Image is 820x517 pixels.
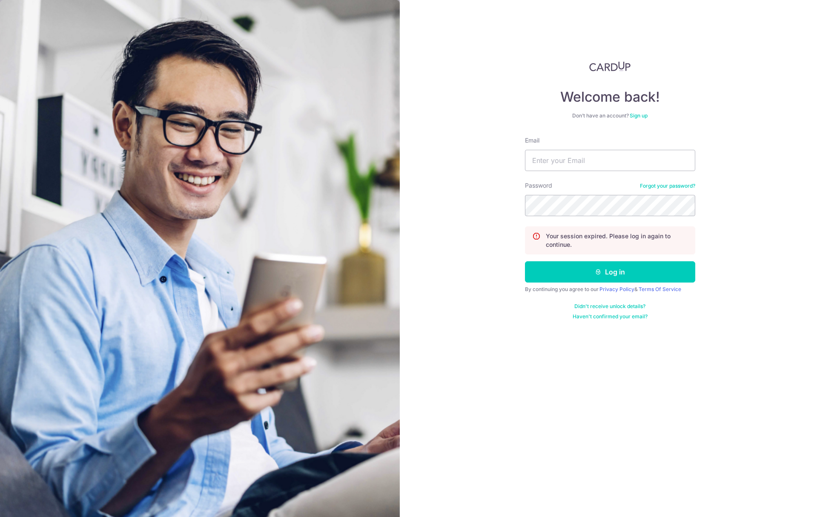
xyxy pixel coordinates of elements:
[525,286,695,293] div: By continuing you agree to our &
[525,150,695,171] input: Enter your Email
[639,286,681,292] a: Terms Of Service
[525,112,695,119] div: Don’t have an account?
[546,232,688,249] p: Your session expired. Please log in again to continue.
[574,303,645,310] a: Didn't receive unlock details?
[525,181,552,190] label: Password
[525,89,695,106] h4: Welcome back!
[599,286,634,292] a: Privacy Policy
[573,313,648,320] a: Haven't confirmed your email?
[640,183,695,189] a: Forgot your password?
[630,112,648,119] a: Sign up
[525,261,695,283] button: Log in
[525,136,539,145] label: Email
[589,61,631,71] img: CardUp Logo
